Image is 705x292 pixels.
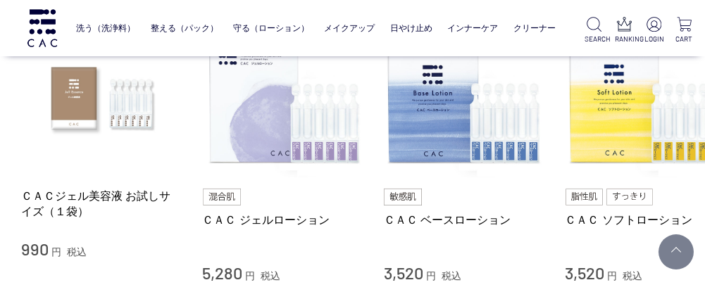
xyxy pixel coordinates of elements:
[675,17,694,44] a: CART
[384,212,544,227] a: ＣＡＣ ベースローション
[513,13,556,43] a: クリーナー
[67,246,87,258] span: 税込
[675,34,694,44] p: CART
[21,189,182,219] a: ＣＡＣジェル美容液 お試しサイズ（１袋）
[203,262,243,283] span: 5,280
[615,34,634,44] p: RANKING
[203,189,241,205] img: 混合肌
[644,34,663,44] p: LOGIN
[21,18,182,178] img: ＣＡＣジェル美容液 お試しサイズ（１袋）
[390,13,432,43] a: 日やけ止め
[261,270,280,281] span: 税込
[51,246,61,258] span: 円
[384,262,423,283] span: 3,520
[324,13,375,43] a: メイクアップ
[21,239,49,259] span: 990
[203,212,363,227] a: ＣＡＣ ジェルローション
[426,270,436,281] span: 円
[615,17,634,44] a: RANKING
[585,17,604,44] a: SEARCH
[644,17,663,44] a: LOGIN
[566,262,605,283] span: 3,520
[76,13,135,43] a: 洗う（洗浄料）
[607,270,617,281] span: 円
[384,18,544,178] img: ＣＡＣ ベースローション
[203,18,363,178] img: ＣＡＣ ジェルローション
[585,34,604,44] p: SEARCH
[233,13,309,43] a: 守る（ローション）
[25,9,59,48] img: logo
[566,189,603,205] img: 脂性肌
[442,270,461,281] span: 税込
[623,270,642,281] span: 税込
[606,189,653,205] img: すっきり
[245,270,255,281] span: 円
[447,13,498,43] a: インナーケア
[151,13,218,43] a: 整える（パック）
[384,189,422,205] img: 敏感肌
